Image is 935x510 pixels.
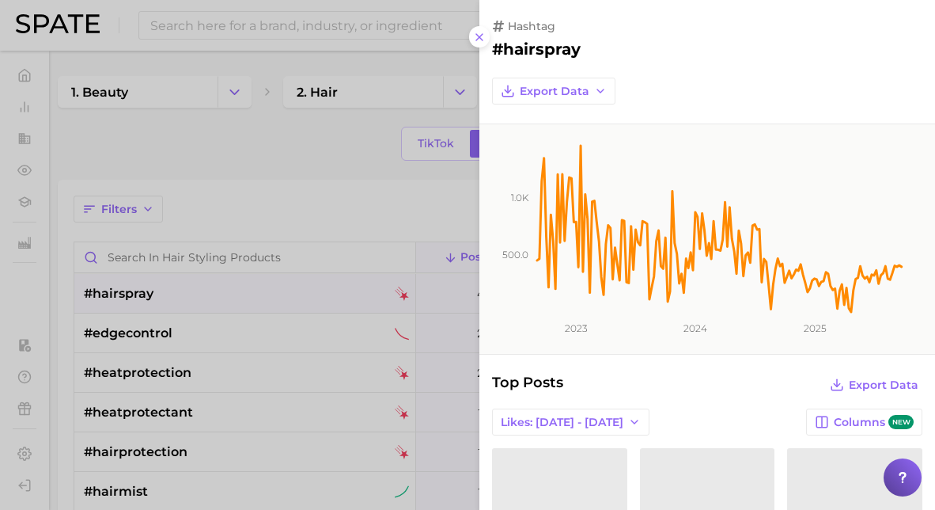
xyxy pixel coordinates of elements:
[804,322,827,334] tspan: 2025
[511,192,529,204] tspan: 1.0k
[834,415,914,430] span: Columns
[565,322,588,334] tspan: 2023
[849,379,918,392] span: Export Data
[492,409,649,436] button: Likes: [DATE] - [DATE]
[492,40,922,59] h2: #hairspray
[806,409,922,436] button: Columnsnew
[520,85,589,98] span: Export Data
[492,374,563,396] span: Top Posts
[826,374,922,396] button: Export Data
[502,249,528,261] tspan: 500.0
[888,415,914,430] span: new
[683,322,707,334] tspan: 2024
[501,416,623,429] span: Likes: [DATE] - [DATE]
[492,78,615,105] button: Export Data
[508,19,555,33] span: hashtag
